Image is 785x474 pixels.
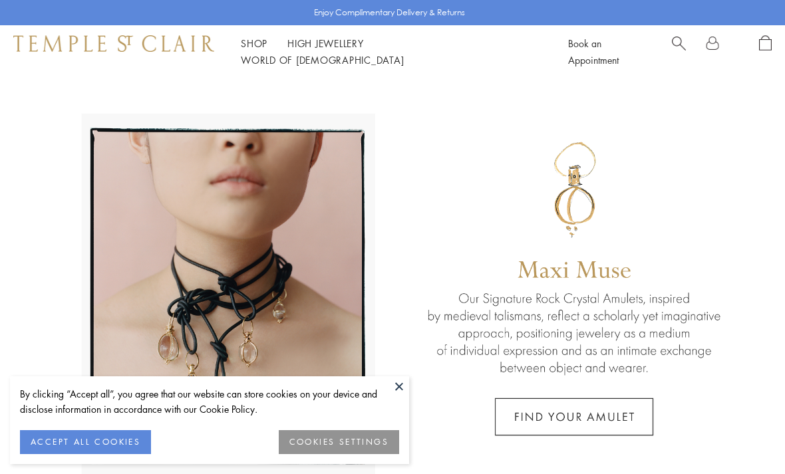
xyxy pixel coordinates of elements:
[568,37,619,66] a: Book an Appointment
[241,35,538,68] nav: Main navigation
[718,412,772,461] iframe: Gorgias live chat messenger
[287,37,364,50] a: High JewelleryHigh Jewellery
[20,386,399,417] div: By clicking “Accept all”, you agree that our website can store cookies on your device and disclos...
[20,430,151,454] button: ACCEPT ALL COOKIES
[241,37,267,50] a: ShopShop
[241,53,404,66] a: World of [DEMOGRAPHIC_DATA]World of [DEMOGRAPHIC_DATA]
[279,430,399,454] button: COOKIES SETTINGS
[672,35,686,68] a: Search
[13,35,214,51] img: Temple St. Clair
[759,35,772,68] a: Open Shopping Bag
[314,6,465,19] p: Enjoy Complimentary Delivery & Returns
